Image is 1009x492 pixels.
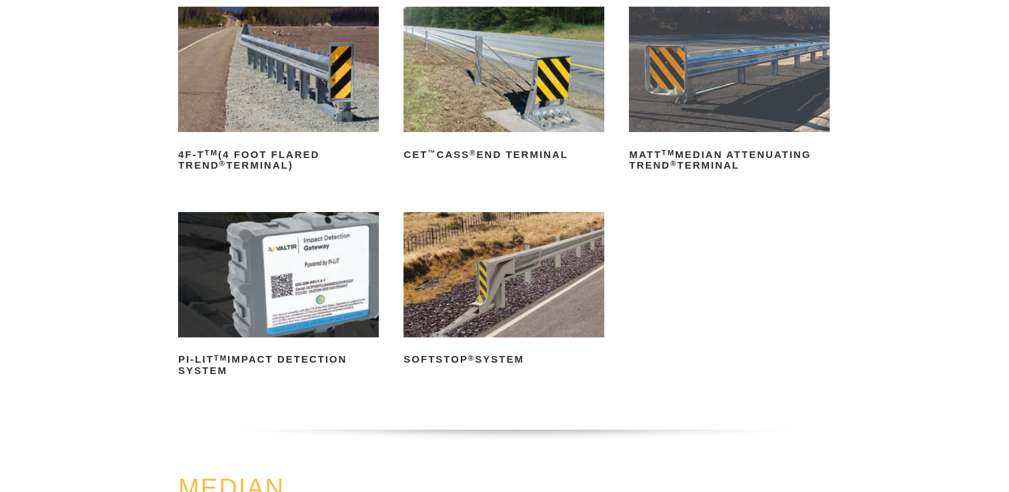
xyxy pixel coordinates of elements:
[205,149,218,157] sup: TM
[403,144,604,165] h2: CET CASS End Terminal
[403,212,604,337] img: SoftStop System End Terminal
[670,159,677,167] sup: ®
[629,7,830,176] a: MATTTMMedian Attenuating TREND®Terminal
[468,354,475,362] sup: ®
[403,7,604,165] a: CET™CASS®End Terminal
[178,144,379,176] h2: 4F-T (4 Foot Flared TREND Terminal)
[662,149,675,157] sup: TM
[178,212,379,381] a: PI-LITTMImpact Detection System
[178,7,379,176] a: 4F-TTM(4 Foot Flared TREND®Terminal)
[469,149,476,157] sup: ®
[219,159,226,167] sup: ®
[178,349,379,381] h2: PI-LIT Impact Detection System
[214,354,227,362] sup: TM
[403,212,604,371] a: SoftStop®System
[403,349,604,371] h2: SoftStop System
[629,144,830,176] h2: MATT Median Attenuating TREND Terminal
[427,149,436,157] sup: ™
